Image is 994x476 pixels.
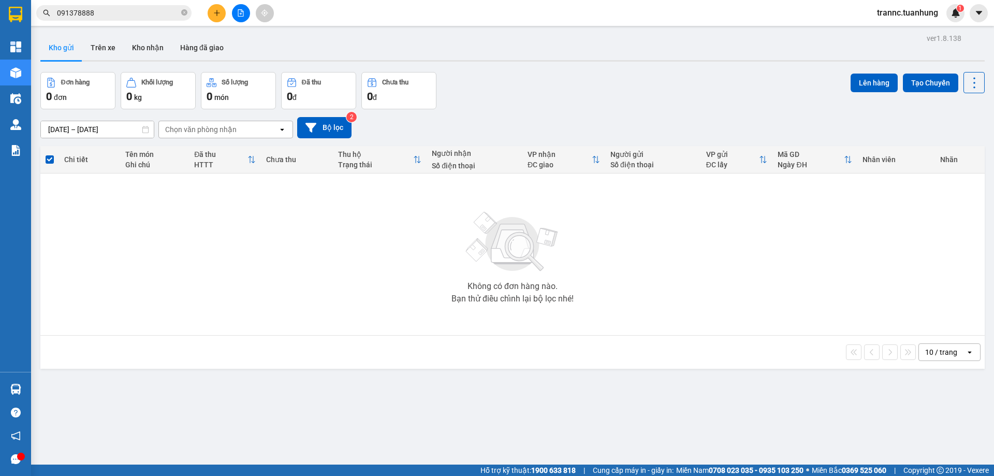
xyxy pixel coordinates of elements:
[9,7,22,22] img: logo-vxr
[141,79,173,86] div: Khối lượng
[10,93,21,104] img: warehouse-icon
[778,150,844,158] div: Mã GD
[346,112,357,122] sup: 2
[232,4,250,22] button: file-add
[213,9,221,17] span: plus
[126,90,132,103] span: 0
[842,466,886,474] strong: 0369 525 060
[40,35,82,60] button: Kho gửi
[261,9,268,17] span: aim
[10,384,21,395] img: warehouse-icon
[966,348,974,356] svg: open
[302,79,321,86] div: Đã thu
[851,74,898,92] button: Lên hàng
[480,465,576,476] span: Hỗ trợ kỹ thuật:
[10,145,21,156] img: solution-icon
[54,93,67,102] span: đơn
[461,206,564,278] img: svg+xml;base64,PHN2ZyBjbGFzcz0ibGlzdC1wbHVnX19zdmciIHhtbG5zPSJodHRwOi8vd3d3LnczLm9yZy8yMDAwL3N2Zy...
[772,146,857,174] th: Toggle SortBy
[266,155,328,164] div: Chưa thu
[41,121,154,138] input: Select a date range.
[451,295,574,303] div: Bạn thử điều chỉnh lại bộ lọc nhé!
[522,146,605,174] th: Toggle SortBy
[297,117,352,138] button: Bộ lọc
[125,150,184,158] div: Tên món
[432,162,517,170] div: Số điện thoại
[338,150,413,158] div: Thu hộ
[812,465,886,476] span: Miền Bắc
[43,9,50,17] span: search
[293,93,297,102] span: đ
[531,466,576,474] strong: 1900 633 818
[583,465,585,476] span: |
[10,41,21,52] img: dashboard-icon
[194,161,247,169] div: HTTT
[134,93,142,102] span: kg
[382,79,408,86] div: Chưa thu
[281,72,356,109] button: Đã thu0đ
[11,454,21,464] span: message
[208,4,226,22] button: plus
[925,347,957,357] div: 10 / trang
[10,67,21,78] img: warehouse-icon
[333,146,427,174] th: Toggle SortBy
[338,161,413,169] div: Trạng thái
[278,125,286,134] svg: open
[125,161,184,169] div: Ghi chú
[778,161,844,169] div: Ngày ĐH
[610,150,696,158] div: Người gửi
[958,5,962,12] span: 1
[610,161,696,169] div: Số điện thoại
[361,72,436,109] button: Chưa thu0đ
[676,465,803,476] span: Miền Nam
[367,90,373,103] span: 0
[970,4,988,22] button: caret-down
[927,33,961,44] div: ver 1.8.138
[10,119,21,130] img: warehouse-icon
[64,155,114,164] div: Chi tiết
[432,149,517,157] div: Người nhận
[165,124,237,135] div: Chọn văn phòng nhận
[940,155,980,164] div: Nhãn
[974,8,984,18] span: caret-down
[189,146,261,174] th: Toggle SortBy
[181,8,187,18] span: close-circle
[61,79,90,86] div: Đơn hàng
[46,90,52,103] span: 0
[214,93,229,102] span: món
[709,466,803,474] strong: 0708 023 035 - 0935 103 250
[256,4,274,22] button: aim
[82,35,124,60] button: Trên xe
[222,79,248,86] div: Số lượng
[706,150,759,158] div: VP gửi
[894,465,896,476] span: |
[373,93,377,102] span: đ
[937,467,944,474] span: copyright
[806,468,809,472] span: ⚪️
[201,72,276,109] button: Số lượng0món
[181,9,187,16] span: close-circle
[172,35,232,60] button: Hàng đã giao
[863,155,929,164] div: Nhân viên
[11,408,21,417] span: question-circle
[706,161,759,169] div: ĐC lấy
[951,8,960,18] img: icon-new-feature
[593,465,674,476] span: Cung cấp máy in - giấy in:
[957,5,964,12] sup: 1
[207,90,212,103] span: 0
[11,431,21,441] span: notification
[528,150,592,158] div: VP nhận
[287,90,293,103] span: 0
[467,282,558,291] div: Không có đơn hàng nào.
[194,150,247,158] div: Đã thu
[237,9,244,17] span: file-add
[903,74,958,92] button: Tạo Chuyến
[40,72,115,109] button: Đơn hàng0đơn
[528,161,592,169] div: ĐC giao
[121,72,196,109] button: Khối lượng0kg
[701,146,773,174] th: Toggle SortBy
[57,7,179,19] input: Tìm tên, số ĐT hoặc mã đơn
[869,6,946,19] span: trannc.tuanhung
[124,35,172,60] button: Kho nhận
